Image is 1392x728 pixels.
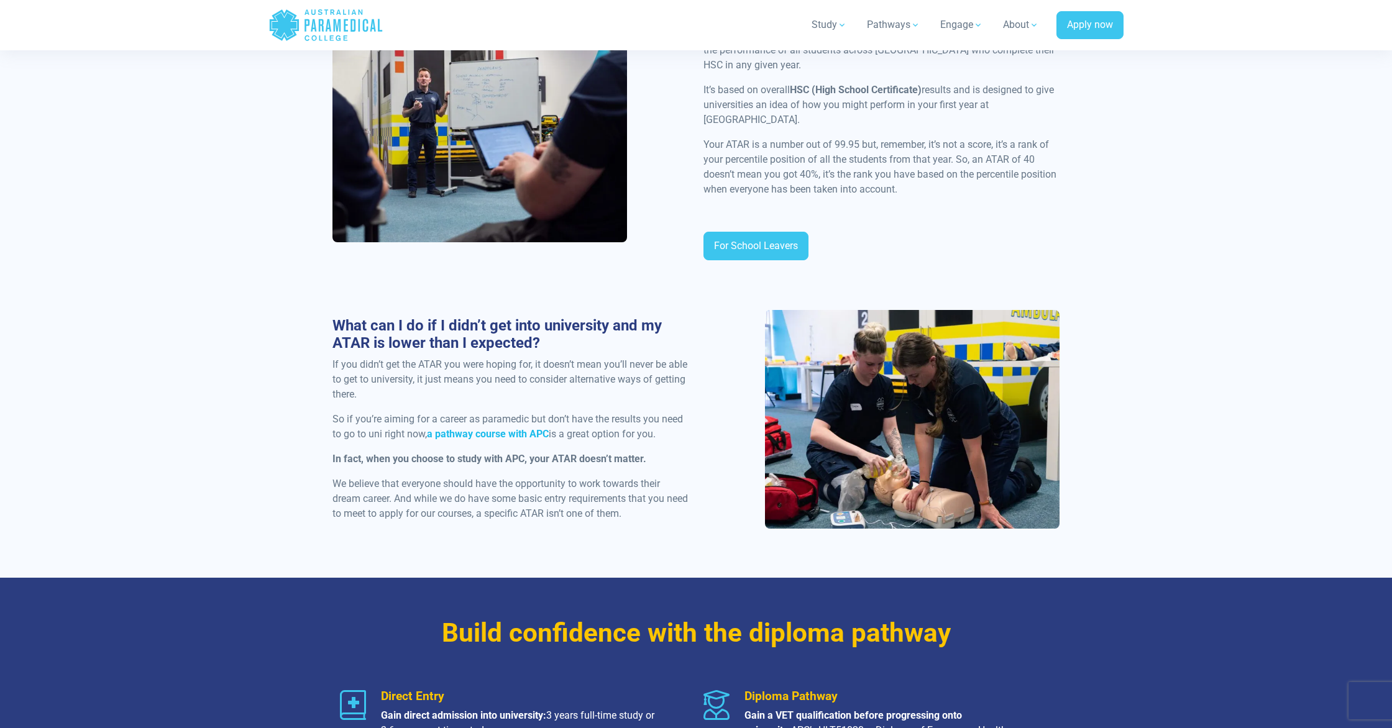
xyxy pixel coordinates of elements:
p: Your ATAR is a number out of 99.95 but, remember, it’s not a score, it’s a rank of your percentil... [703,137,1060,197]
a: Pathways [859,7,928,42]
p: We believe that everyone should have the opportunity to work towards their dream career. And whil... [332,476,689,521]
h3: Build confidence with the diploma pathway [332,617,1060,649]
a: a pathway course with APC [427,428,549,440]
a: Engage [933,7,991,42]
span: Diploma Pathway [744,689,838,703]
p: is used by universities to compare the performance of all students across [GEOGRAPHIC_DATA] who c... [703,28,1060,73]
p: So if you’re aiming for a career as paramedic but don’t have the results you need to go to uni ri... [332,412,689,442]
a: Australian Paramedical College [268,5,383,45]
a: Apply now [1056,11,1124,40]
a: Study [804,7,854,42]
span: Direct Entry [381,689,444,703]
a: About [996,7,1046,42]
h3: What can I do if I didn’t get into university and my ATAR is lower than I expected? [332,317,689,353]
strong: In fact, when you choose to study with APC, your ATAR doesn’t matter. [332,453,646,465]
strong: Gain direct admission into university: [381,709,546,721]
p: It’s based on overall results and is designed to give universities an idea of how you might perfo... [703,83,1060,127]
strong: HSC (High School Certificate) [790,84,922,96]
p: If you didn’t get the ATAR you were hoping for, it doesn’t mean you’ll never be able to get to un... [332,357,689,402]
a: For School Leavers [703,232,808,260]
